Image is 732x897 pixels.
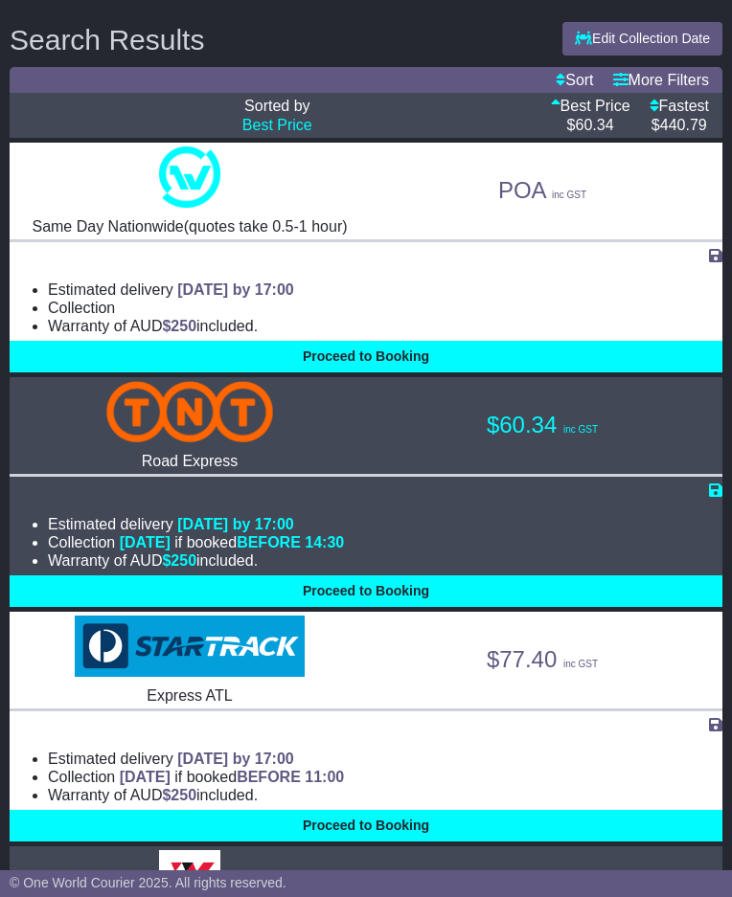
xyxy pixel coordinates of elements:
[171,318,196,334] span: 250
[120,769,171,785] span: [DATE]
[48,515,722,533] li: Estimated delivery
[376,646,709,674] p: $77.40
[106,381,273,442] img: TNT Domestic: Road Express
[305,769,344,785] span: 11:00
[237,534,301,550] span: BEFORE
[48,551,722,570] li: Warranty of AUD included.
[171,787,196,803] span: 250
[159,146,220,208] img: One World Courier: Same Day Nationwide(quotes take 0.5-1 hour)
[177,516,294,532] span: [DATE] by 17:00
[562,22,722,56] button: Edit Collection Date
[171,552,196,569] span: 250
[48,280,722,299] li: Estimated delivery
[660,117,707,133] span: 440.79
[48,317,722,335] li: Warranty of AUD included.
[242,117,312,133] a: Best Price
[563,659,598,669] span: inc GST
[48,750,722,768] li: Estimated delivery
[376,412,709,439] p: $60.34
[162,787,196,803] span: $
[48,768,722,786] li: Collection
[23,97,532,115] p: Sorted by
[10,810,722,841] button: Proceed to Booking
[162,318,196,334] span: $
[10,575,722,607] button: Proceed to Booking
[48,786,722,804] li: Warranty of AUD included.
[48,533,722,551] li: Collection
[162,552,196,569] span: $
[142,453,239,469] span: Road Express
[48,299,722,317] li: Collection
[613,72,709,88] a: More Filters
[32,218,347,235] span: Same Day Nationwide(quotes take 0.5-1 hour)
[563,424,598,435] span: inc GST
[237,769,301,785] span: BEFORE
[75,616,304,677] img: StarTrack: Express ATL
[120,534,171,550] span: [DATE]
[650,116,709,134] p: $
[120,769,344,785] span: if booked
[551,98,630,114] a: Best Price
[177,281,294,298] span: [DATE] by 17:00
[552,190,586,200] span: inc GST
[177,751,294,767] span: [DATE] by 17:00
[576,117,614,133] span: 60.34
[556,72,593,88] a: Sort
[551,116,630,134] p: $
[650,98,709,114] a: Fastest
[376,177,709,205] p: POA
[147,687,233,704] span: Express ATL
[10,875,286,890] span: © One World Courier 2025. All rights reserved.
[120,534,344,550] span: if booked
[10,341,722,372] button: Proceed to Booking
[305,534,344,550] span: 14:30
